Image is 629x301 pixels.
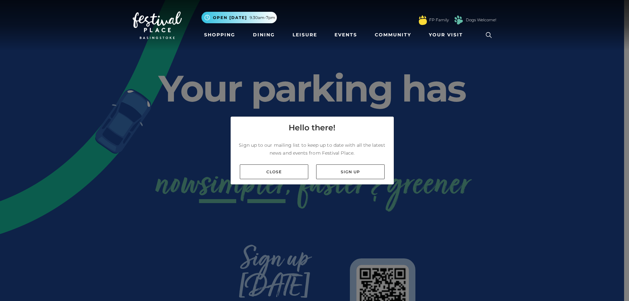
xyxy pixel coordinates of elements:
a: Close [240,164,308,179]
p: Sign up to our mailing list to keep up to date with all the latest news and events from Festival ... [236,141,389,157]
a: Dining [250,29,277,41]
span: Your Visit [429,31,463,38]
span: 9.30am-7pm [250,15,275,21]
span: Open [DATE] [213,15,247,21]
a: Leisure [290,29,320,41]
a: Dogs Welcome! [466,17,496,23]
a: Shopping [201,29,238,41]
button: Open [DATE] 9.30am-7pm [201,12,277,23]
img: Festival Place Logo [133,11,182,39]
a: Events [332,29,360,41]
h4: Hello there! [289,122,335,134]
a: Community [372,29,414,41]
a: Sign up [316,164,385,179]
a: Your Visit [426,29,469,41]
a: FP Family [429,17,449,23]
